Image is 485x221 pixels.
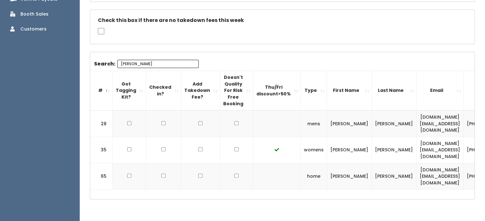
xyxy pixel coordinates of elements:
td: [PERSON_NAME] [372,137,416,163]
th: First Name: activate to sort column ascending [327,71,372,110]
th: Got Tagging Kit?: activate to sort column ascending [113,71,146,110]
th: Checked in?: activate to sort column ascending [146,71,181,110]
th: #: activate to sort column descending [90,71,113,110]
td: mens [301,110,327,137]
th: Last Name: activate to sort column ascending [372,71,416,110]
th: Doesn't Quality For Risk Free Booking : activate to sort column ascending [220,71,253,110]
label: Search: [94,60,199,68]
h5: Check this box if there are no takedown fees this week [98,17,467,23]
div: Booth Sales [20,11,48,17]
input: Search: [117,60,199,68]
td: womens [301,137,327,163]
div: Customers [20,26,47,32]
td: home [301,163,327,190]
td: [PERSON_NAME] [327,163,372,190]
td: 35 [90,137,113,163]
td: 28 [90,110,113,137]
td: [PERSON_NAME] [372,110,416,137]
td: [PERSON_NAME] [327,110,372,137]
th: Thu/Fri discount&gt;50%: activate to sort column ascending [253,71,301,110]
th: Email: activate to sort column ascending [416,71,464,110]
td: 65 [90,163,113,190]
td: [DOMAIN_NAME][EMAIL_ADDRESS][DOMAIN_NAME] [416,163,464,190]
td: [PERSON_NAME] [372,163,416,190]
th: Type: activate to sort column ascending [301,71,327,110]
td: [PERSON_NAME] [327,137,372,163]
td: [DOMAIN_NAME][EMAIL_ADDRESS][DOMAIN_NAME] [416,137,464,163]
th: Add Takedown Fee?: activate to sort column ascending [181,71,220,110]
td: [DOMAIN_NAME][EMAIL_ADDRESS][DOMAIN_NAME] [416,110,464,137]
